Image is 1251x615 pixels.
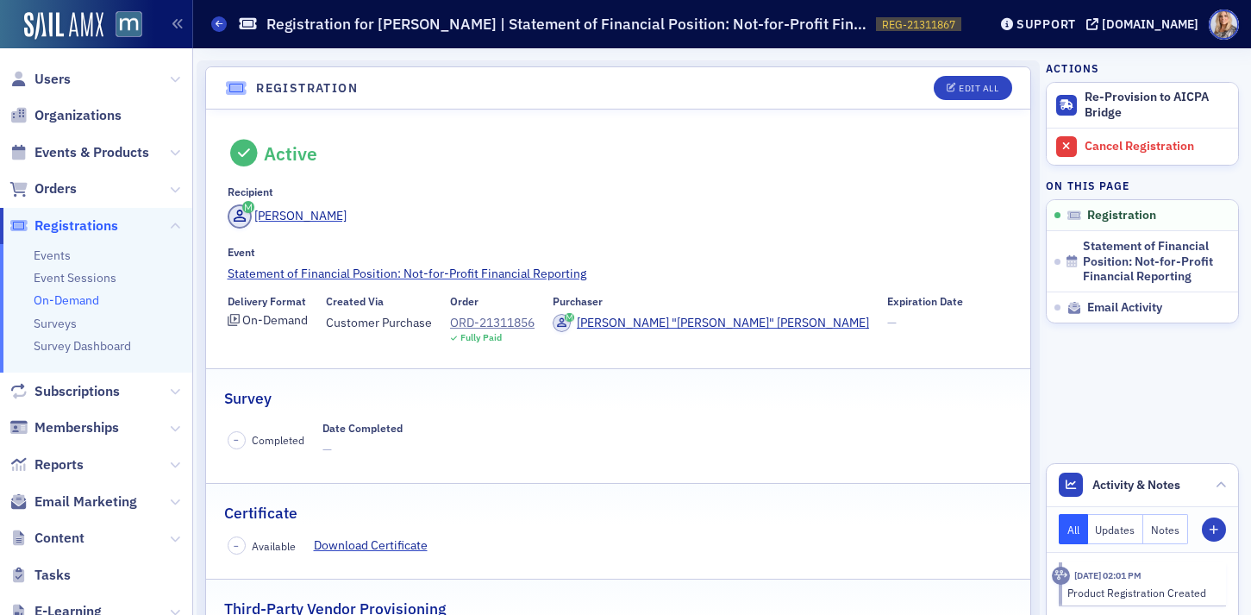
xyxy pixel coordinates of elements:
a: Survey Dashboard [34,338,131,354]
a: Registrations [9,217,118,235]
div: [PERSON_NAME] [254,207,347,225]
a: Download Certificate [314,537,441,555]
span: – [234,540,239,552]
span: Available [252,538,296,554]
div: Recipient [228,185,273,198]
div: Active [264,142,317,165]
div: Product Registration Created [1067,585,1215,600]
a: On-Demand [34,292,99,308]
span: Subscriptions [34,382,120,401]
a: [PERSON_NAME] "[PERSON_NAME]" [PERSON_NAME] [553,314,869,332]
div: Date Completed [322,422,403,435]
button: Updates [1088,514,1144,544]
a: Event Sessions [34,270,116,286]
a: Reports [9,455,84,474]
span: Reports [34,455,84,474]
div: Activity [1052,567,1070,585]
div: On-Demand [242,316,308,325]
span: Memberships [34,418,119,437]
a: Content [9,529,84,548]
a: ORD-21311856 [450,314,535,332]
h1: Registration for [PERSON_NAME] | Statement of Financial Position: Not-for-Profit Financial Reporting [266,14,867,35]
h4: Actions [1046,60,1099,76]
span: Customer Purchase [326,314,432,332]
span: — [887,314,963,332]
h4: Registration [256,79,358,97]
a: Tasks [9,566,71,585]
div: Support [1016,16,1076,32]
span: Orders [34,179,77,198]
h4: On this page [1046,178,1239,193]
span: REG-21311867 [882,17,955,32]
span: Tasks [34,566,71,585]
div: Purchaser [553,295,603,308]
span: Organizations [34,106,122,125]
div: Cancel Registration [1085,139,1229,154]
div: [PERSON_NAME] "[PERSON_NAME]" [PERSON_NAME] [577,314,869,332]
h2: Survey [224,387,272,410]
button: [DOMAIN_NAME] [1086,18,1204,30]
a: View Homepage [103,11,142,41]
span: Content [34,529,84,548]
h2: Certificate [224,502,297,524]
div: Order [450,295,479,308]
div: Event [228,246,255,259]
time: 9/18/2025 02:01 PM [1074,569,1142,581]
a: Email Marketing [9,493,137,511]
span: Email Marketing [34,493,137,511]
a: Subscriptions [9,382,120,401]
div: Delivery Format [228,295,306,308]
img: SailAMX [116,11,142,38]
span: Registrations [34,217,118,235]
button: All [1059,514,1088,544]
a: Organizations [9,106,122,125]
div: Edit All [959,84,998,93]
span: Profile [1209,9,1239,40]
div: Fully Paid [460,332,502,343]
a: Surveys [34,316,77,331]
div: Re-Provision to AICPA Bridge [1085,90,1229,120]
a: Orders [9,179,77,198]
div: [DOMAIN_NAME] [1102,16,1198,32]
a: Statement of Financial Position: Not-for-Profit Financial Reporting [228,265,1010,283]
span: Users [34,70,71,89]
span: Completed [252,432,304,448]
a: Cancel Registration [1047,128,1238,165]
span: – [234,434,239,446]
span: Email Activity [1087,300,1162,316]
div: Expiration Date [887,295,963,308]
a: Memberships [9,418,119,437]
button: Notes [1143,514,1188,544]
span: Statement of Financial Position: Not-for-Profit Financial Reporting [1083,239,1216,285]
div: Created Via [326,295,384,308]
button: Re-Provision to AICPA Bridge [1047,83,1238,129]
button: Edit All [934,76,1011,100]
a: [PERSON_NAME] [228,204,347,229]
span: Registration [1087,208,1156,223]
span: Events & Products [34,143,149,162]
a: Events [34,248,71,263]
span: Activity & Notes [1092,476,1180,494]
a: Events & Products [9,143,149,162]
span: — [322,441,403,459]
img: SailAMX [24,12,103,40]
a: Users [9,70,71,89]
